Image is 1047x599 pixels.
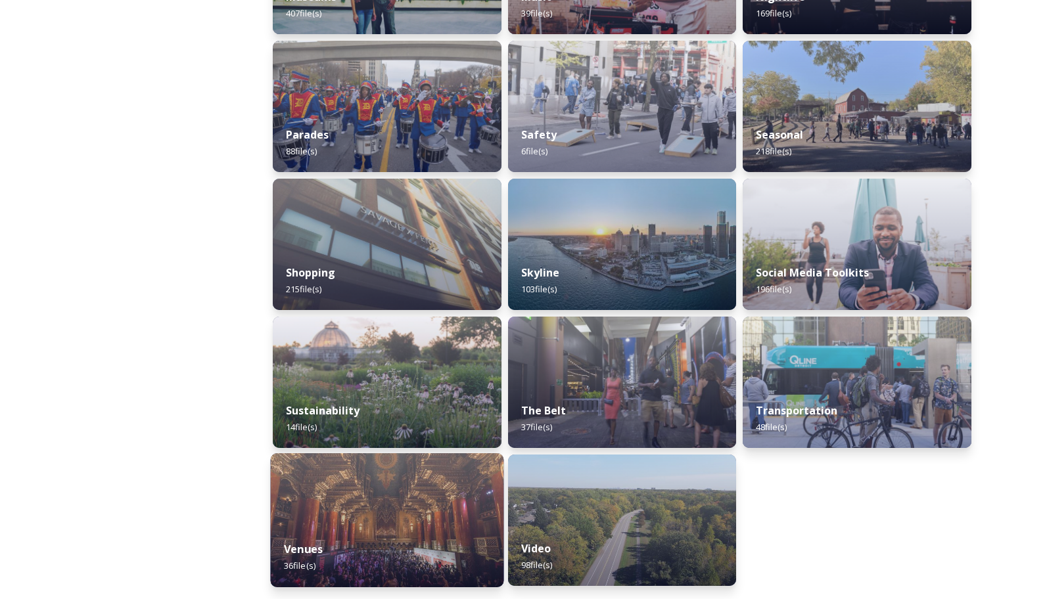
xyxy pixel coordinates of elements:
span: 169 file(s) [756,7,791,19]
span: 103 file(s) [521,283,557,295]
span: 36 file(s) [284,560,315,571]
img: Oudolf_6-22-2022-3186%2520copy.jpg [273,317,501,448]
span: 98 file(s) [521,559,552,571]
strong: Venues [284,542,323,556]
strong: Parades [286,127,329,142]
strong: The Belt [521,403,566,418]
img: 4423d9b81027f9a47bd28d212e5a5273a11b6f41845817bbb6cd5dd12e8cc4e8.jpg [743,41,971,172]
img: 1a17dcd2-11c0-4cb7-9822-60fcc180ce86.jpg [508,455,737,586]
span: 407 file(s) [286,7,321,19]
img: e91d0ad6-e020-4ad7-a29e-75c491b4880f.jpg [273,179,501,310]
strong: Safety [521,127,557,142]
span: 14 file(s) [286,421,317,433]
img: 1c183ad6-ea5d-43bf-8d64-8aacebe3bb37.jpg [508,179,737,310]
span: 39 file(s) [521,7,552,19]
img: QLine_Bill-Bowen_5507-2.jpeg [743,317,971,448]
strong: Seasonal [756,127,803,142]
span: 6 file(s) [521,145,547,157]
strong: Skyline [521,265,559,280]
span: 88 file(s) [286,145,317,157]
img: d8268b2e-af73-4047-a747-1e9a83cc24c4.jpg [273,41,501,172]
strong: Video [521,541,551,556]
span: 196 file(s) [756,283,791,295]
img: RIVERWALK%2520CONTENT%2520EDIT-15-PhotoCredit-Justin_Milhouse-UsageExpires_Oct-2024.jpg [743,179,971,310]
strong: Transportation [756,403,837,418]
span: 215 file(s) [286,283,321,295]
strong: Sustainability [286,403,360,418]
strong: Social Media Toolkits [756,265,869,280]
img: 1DRK0060.jpg [271,453,504,587]
span: 48 file(s) [756,421,787,433]
strong: Shopping [286,265,335,280]
span: 218 file(s) [756,145,791,157]
img: 5cfe837b-42d2-4f07-949b-1daddc3a824e.jpg [508,41,737,172]
span: 37 file(s) [521,421,552,433]
img: 90557b6c-0b62-448f-b28c-3e7395427b66.jpg [508,317,737,448]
